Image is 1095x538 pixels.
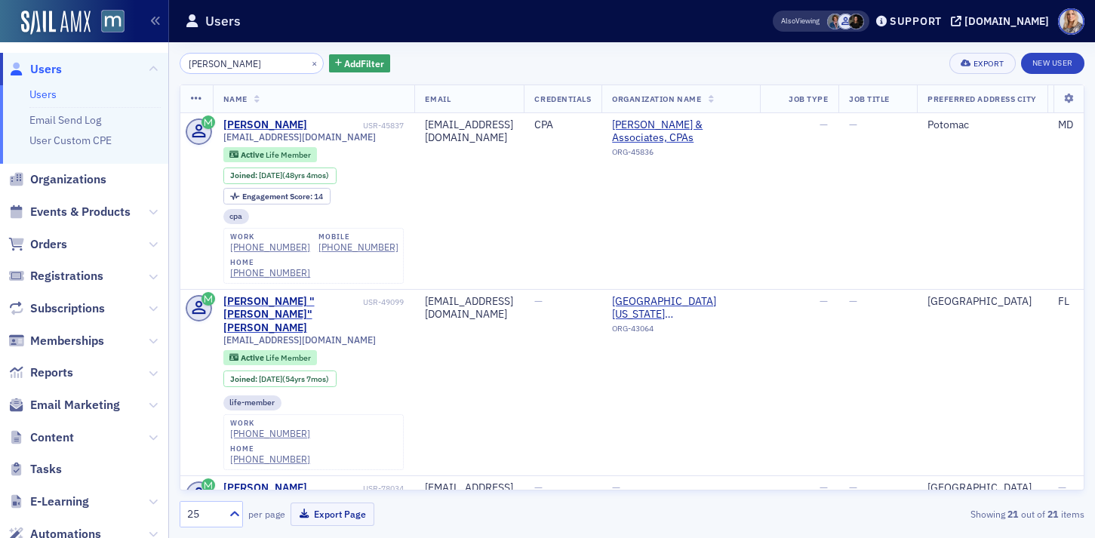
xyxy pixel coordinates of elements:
[329,54,391,73] button: AddFilter
[30,171,106,188] span: Organizations
[30,268,103,284] span: Registrations
[223,188,331,204] div: Engagement Score: 14
[230,267,310,278] a: [PHONE_NUMBER]
[21,11,91,35] img: SailAMX
[927,481,1037,495] div: [GEOGRAPHIC_DATA]
[612,118,749,145] a: [PERSON_NAME] & Associates, CPAs
[612,295,749,321] a: [GEOGRAPHIC_DATA][US_STATE] ([GEOGRAPHIC_DATA], [GEOGRAPHIC_DATA])
[30,333,104,349] span: Memberships
[248,507,285,521] label: per page
[612,324,749,339] div: ORG-43064
[230,241,310,253] a: [PHONE_NUMBER]
[425,118,513,145] div: [EMAIL_ADDRESS][DOMAIN_NAME]
[612,295,749,321] span: University of Maryland (College Park, MD)
[781,16,795,26] div: Also
[534,94,591,104] span: Credentials
[612,481,620,494] span: —
[927,118,1037,132] div: Potomac
[849,94,890,104] span: Job Title
[1058,8,1084,35] span: Profile
[927,295,1037,309] div: [GEOGRAPHIC_DATA]
[8,364,73,381] a: Reports
[223,481,307,495] a: [PERSON_NAME]
[8,61,62,78] a: Users
[974,60,1004,68] div: Export
[29,88,57,101] a: Users
[363,297,404,307] div: USR-49099
[8,268,103,284] a: Registrations
[789,94,828,104] span: Job Type
[612,147,749,162] div: ORG-45836
[949,53,1015,74] button: Export
[230,374,259,384] span: Joined :
[1045,507,1061,521] strong: 21
[964,14,1049,28] div: [DOMAIN_NAME]
[927,94,1037,104] span: Preferred Address City
[1058,481,1066,494] span: —
[230,453,310,465] a: [PHONE_NUMBER]
[242,192,323,201] div: 14
[827,14,843,29] span: Chris Dougherty
[30,236,67,253] span: Orders
[259,374,329,384] div: (54yrs 7mos)
[230,419,310,428] div: work
[223,94,248,104] span: Name
[8,300,105,317] a: Subscriptions
[612,94,701,104] span: Organization Name
[230,428,310,439] div: [PHONE_NUMBER]
[229,352,310,362] a: Active Life Member
[30,364,73,381] span: Reports
[308,56,321,69] button: ×
[8,397,120,413] a: Email Marketing
[187,506,220,522] div: 25
[180,53,324,74] input: Search…
[259,374,282,384] span: [DATE]
[309,484,404,493] div: USR-78034
[266,352,311,363] span: Life Member
[318,241,398,253] a: [PHONE_NUMBER]
[230,171,259,180] span: Joined :
[534,481,543,494] span: —
[223,147,318,162] div: Active: Active: Life Member
[30,204,131,220] span: Events & Products
[849,481,857,494] span: —
[230,444,310,453] div: home
[259,171,329,180] div: (48yrs 4mos)
[101,10,125,33] img: SailAMX
[534,294,543,308] span: —
[8,493,89,510] a: E-Learning
[820,118,828,131] span: —
[223,131,376,143] span: [EMAIL_ADDRESS][DOMAIN_NAME]
[951,16,1054,26] button: [DOMAIN_NAME]
[30,461,62,478] span: Tasks
[8,171,106,188] a: Organizations
[29,134,112,147] a: User Custom CPE
[890,14,942,28] div: Support
[425,481,513,508] div: [EMAIL_ADDRESS][DOMAIN_NAME]
[8,461,62,478] a: Tasks
[223,168,337,184] div: Joined: 1977-04-21 00:00:00
[223,295,361,335] div: [PERSON_NAME] "[PERSON_NAME]" [PERSON_NAME]
[230,232,310,241] div: work
[8,333,104,349] a: Memberships
[8,429,74,446] a: Content
[223,395,282,410] div: life-member
[1005,507,1021,521] strong: 21
[241,352,266,363] span: Active
[8,204,131,220] a: Events & Products
[425,295,513,321] div: [EMAIL_ADDRESS][DOMAIN_NAME]
[534,118,591,132] div: CPA
[612,118,749,145] span: Monte J. Loeb & Associates, CPAs
[30,397,120,413] span: Email Marketing
[223,118,307,132] a: [PERSON_NAME]
[242,191,314,201] span: Engagement Score :
[30,300,105,317] span: Subscriptions
[344,57,384,70] span: Add Filter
